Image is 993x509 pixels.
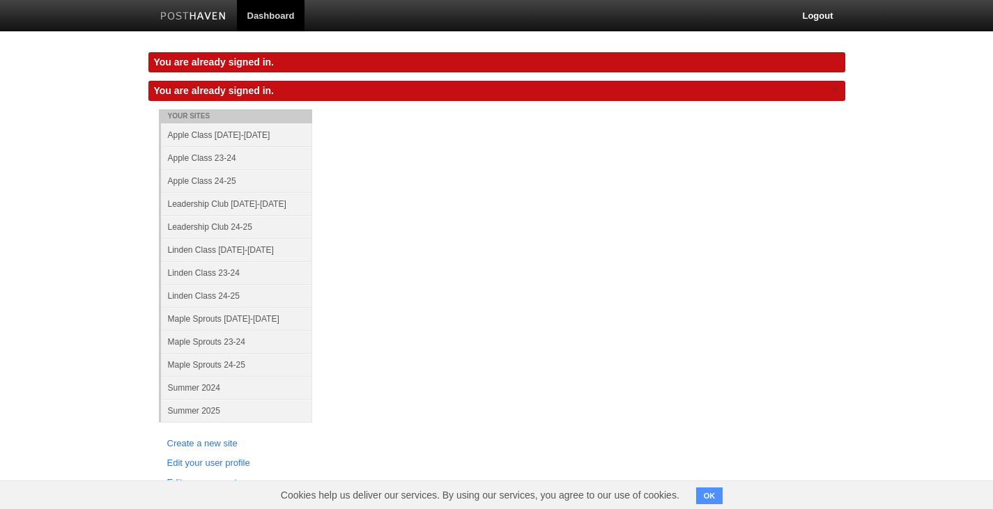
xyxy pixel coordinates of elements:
span: You are already signed in. [154,85,274,96]
img: Posthaven-bar [160,12,226,22]
a: Create a new site [167,437,304,451]
a: Leadership Club 24-25 [161,215,312,238]
a: Edit your user profile [167,456,304,471]
a: Linden Class [DATE]-[DATE] [161,238,312,261]
a: Linden Class 24-25 [161,284,312,307]
div: You are already signed in. [148,52,845,72]
a: Apple Class 24-25 [161,169,312,192]
a: Summer 2025 [161,399,312,422]
a: Leadership Club [DATE]-[DATE] [161,192,312,215]
a: Apple Class [DATE]-[DATE] [161,123,312,146]
a: Maple Sprouts 24-25 [161,353,312,376]
a: Maple Sprouts 23-24 [161,330,312,353]
a: Summer 2024 [161,376,312,399]
button: OK [696,487,723,504]
span: Cookies help us deliver our services. By using our services, you agree to our use of cookies. [267,481,693,509]
a: × [829,81,842,98]
li: Your Sites [159,109,312,123]
a: Linden Class 23-24 [161,261,312,284]
a: Apple Class 23-24 [161,146,312,169]
a: Maple Sprouts [DATE]-[DATE] [161,307,312,330]
a: Edit your account [167,476,304,490]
